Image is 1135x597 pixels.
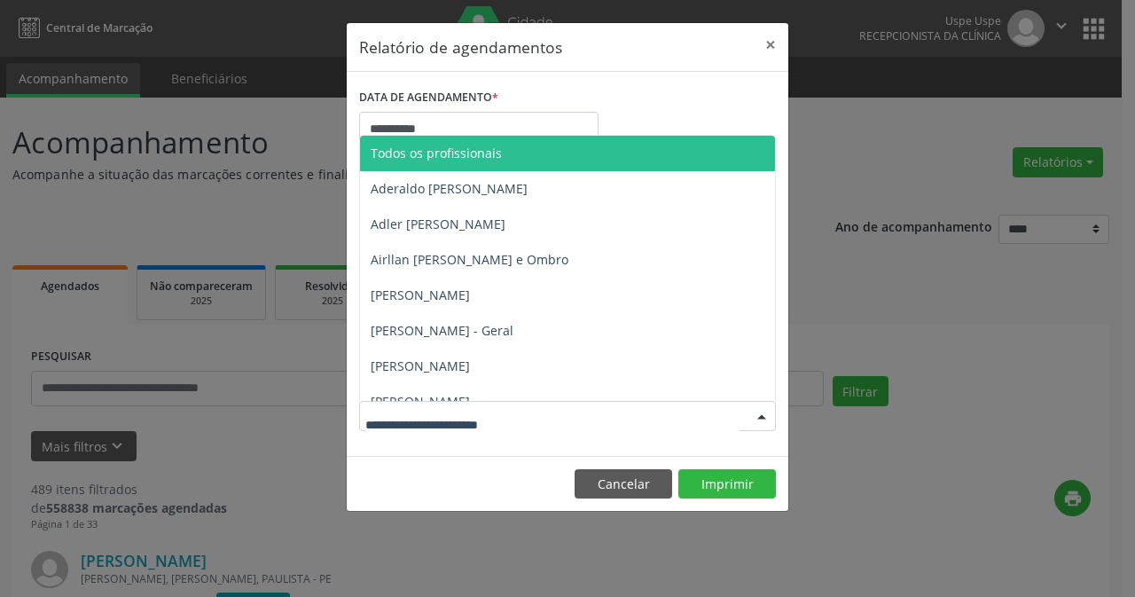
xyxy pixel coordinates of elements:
span: Airllan [PERSON_NAME] e Ombro [371,251,568,268]
h5: Relatório de agendamentos [359,35,562,59]
button: Close [753,23,788,67]
span: [PERSON_NAME] [371,287,470,303]
button: Cancelar [575,469,672,499]
span: Aderaldo [PERSON_NAME] [371,180,528,197]
button: Imprimir [678,469,776,499]
span: [PERSON_NAME] [371,357,470,374]
span: [PERSON_NAME] [371,393,470,410]
span: Adler [PERSON_NAME] [371,216,505,232]
span: [PERSON_NAME] - Geral [371,322,513,339]
label: DATA DE AGENDAMENTO [359,84,498,112]
span: Todos os profissionais [371,145,502,161]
